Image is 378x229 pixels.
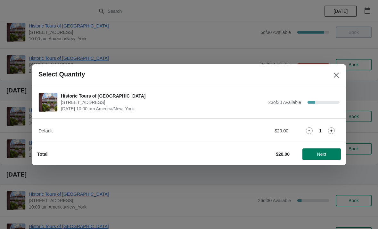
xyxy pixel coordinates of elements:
div: Default [38,128,216,134]
span: [DATE] 10:00 am America/New_York [61,106,265,112]
strong: Total [37,152,47,157]
strong: $20.00 [276,152,290,157]
span: [STREET_ADDRESS] [61,99,265,106]
span: Next [317,152,326,157]
button: Close [331,69,342,81]
div: $20.00 [229,128,288,134]
h2: Select Quantity [38,71,85,78]
span: 23 of 30 Available [268,100,301,105]
img: Historic Tours of Flagler College | 74 King Street, St. Augustine, FL, USA | October 16 | 10:00 a... [39,93,57,112]
button: Next [302,148,341,160]
strong: 1 [319,128,322,134]
span: Historic Tours of [GEOGRAPHIC_DATA] [61,93,265,99]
